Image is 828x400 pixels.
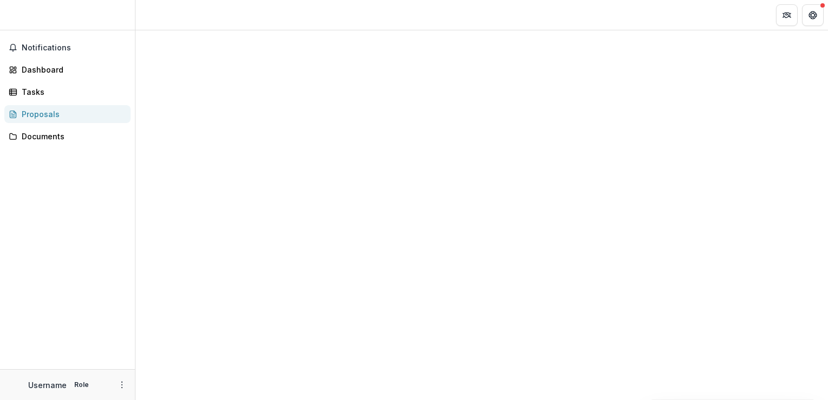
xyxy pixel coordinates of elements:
div: Proposals [22,108,122,120]
div: Dashboard [22,64,122,75]
a: Proposals [4,105,131,123]
button: Partners [776,4,798,26]
div: Tasks [22,86,122,98]
div: Documents [22,131,122,142]
button: Notifications [4,39,131,56]
a: Dashboard [4,61,131,79]
button: More [115,378,128,391]
p: Role [71,380,92,390]
span: Notifications [22,43,126,53]
a: Documents [4,127,131,145]
button: Get Help [802,4,824,26]
a: Tasks [4,83,131,101]
p: Username [28,379,67,391]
